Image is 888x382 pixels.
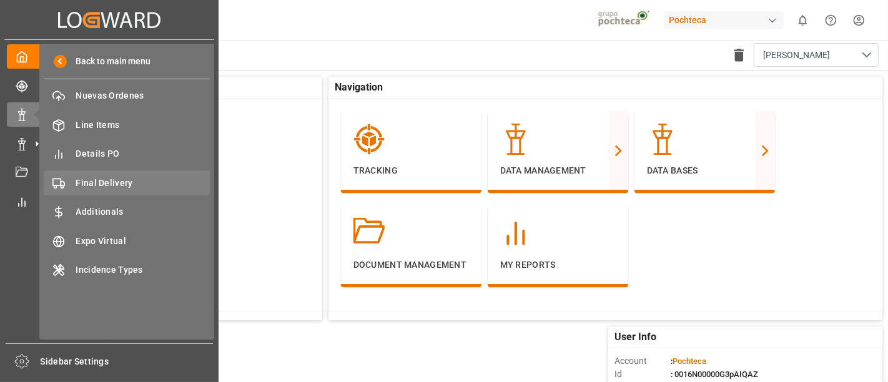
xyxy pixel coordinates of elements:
[44,84,210,108] a: Nuevas Ordenes
[353,258,469,272] p: Document Management
[671,356,706,366] span: :
[41,355,214,368] span: Sidebar Settings
[44,170,210,195] a: Final Delivery
[754,43,879,67] button: open menu
[7,44,212,69] a: My Cockpit
[763,49,830,62] span: [PERSON_NAME]
[614,368,671,381] span: Id
[76,205,210,218] span: Additionals
[500,258,616,272] p: My Reports
[44,258,210,282] a: Incidence Types
[614,355,671,368] span: Account
[67,55,151,68] span: Back to main menu
[614,330,656,345] span: User Info
[7,160,212,185] a: Document Management
[335,80,383,95] span: Navigation
[647,164,762,177] p: Data Bases
[44,200,210,224] a: Additionals
[76,89,210,102] span: Nuevas Ordenes
[76,147,210,160] span: Details PO
[76,235,210,248] span: Expo Virtual
[500,164,616,177] p: Data Management
[671,370,758,379] span: : 0016N00000G3pAIQAZ
[353,164,469,177] p: Tracking
[7,189,212,213] a: My Reports
[7,73,212,97] a: Tracking
[76,119,210,132] span: Line Items
[44,228,210,253] a: Expo Virtual
[673,356,706,366] span: Pochteca
[44,112,210,137] a: Line Items
[44,142,210,166] a: Details PO
[76,177,210,190] span: Final Delivery
[76,263,210,277] span: Incidence Types
[594,9,656,31] img: pochtecaImg.jpg_1689854062.jpg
